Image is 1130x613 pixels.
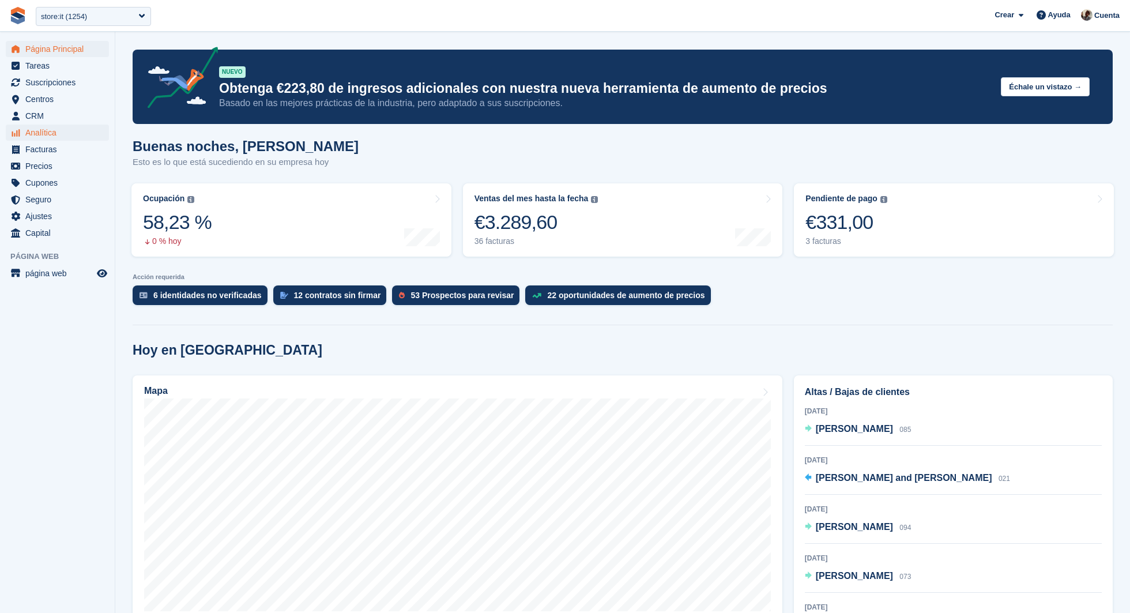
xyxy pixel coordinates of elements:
p: Esto es lo que está sucediendo en su empresa hoy [133,156,359,169]
a: menu [6,141,109,157]
span: 094 [899,524,911,532]
a: menu [6,58,109,74]
span: página web [25,265,95,281]
span: Seguro [25,191,95,208]
a: 12 contratos sin firmar [273,285,393,311]
img: icon-info-grey-7440780725fd019a000dd9b08b2336e03edf1995a4989e88bcd33f0948082b44.svg [591,196,598,203]
div: 58,23 % [143,210,212,234]
h2: Altas / Bajas de clientes [805,385,1102,399]
div: €3.289,60 [474,210,598,234]
a: menu [6,74,109,91]
a: 53 Prospectos para revisar [392,285,525,311]
span: CRM [25,108,95,124]
div: Pendiente de pago [805,194,877,204]
span: Analítica [25,125,95,141]
img: price-adjustments-announcement-icon-8257ccfd72463d97f412b2fc003d46551f7dbcb40ab6d574587a9cd5c0d94... [138,47,219,112]
a: 22 oportunidades de aumento de precios [525,285,716,311]
img: Patrick Blanc [1081,9,1093,21]
img: price_increase_opportunities-93ffe204e8149a01c8c9dc8f82e8f89637d9d84a8eef4429ea346261dce0b2c0.svg [532,293,541,298]
span: Crear [995,9,1014,21]
a: Pendiente de pago €331,00 3 facturas [794,183,1114,257]
a: menu [6,41,109,57]
div: €331,00 [805,210,887,234]
a: [PERSON_NAME] 094 [805,520,911,535]
span: Ajustes [25,208,95,224]
span: Página Principal [25,41,95,57]
p: Obtenga €223,80 de ingresos adicionales con nuestra nueva herramienta de aumento de precios [219,80,992,97]
h2: Hoy en [GEOGRAPHIC_DATA] [133,343,322,358]
a: menu [6,125,109,141]
span: [PERSON_NAME] [816,424,893,434]
span: Ayuda [1048,9,1071,21]
span: Cupones [25,175,95,191]
a: [PERSON_NAME] 073 [805,569,911,584]
img: contract_signature_icon-13c848040528278c33f63329250d36e43548de30e8caae1d1a13099fd9432cc5.svg [280,292,288,299]
img: stora-icon-8386f47178a22dfd0bd8f6a31ec36ba5ce8667c1dd55bd0f319d3a0aa187defe.svg [9,7,27,24]
span: Cuenta [1094,10,1120,21]
p: Basado en las mejores prácticas de la industria, pero adaptado a sus suscripciones. [219,97,992,110]
div: 6 identidades no verificadas [153,291,262,300]
div: Ventas del mes hasta la fecha [474,194,589,204]
a: [PERSON_NAME] 085 [805,422,911,437]
span: 073 [899,573,911,581]
div: Ocupación [143,194,184,204]
a: menu [6,225,109,241]
span: Tareas [25,58,95,74]
p: Acción requerida [133,273,1113,281]
div: 3 facturas [805,236,887,246]
span: Precios [25,158,95,174]
span: 085 [899,426,911,434]
div: 36 facturas [474,236,598,246]
a: menu [6,191,109,208]
span: Suscripciones [25,74,95,91]
span: [PERSON_NAME] [816,571,893,581]
img: verify_identity-adf6edd0f0f0b5bbfe63781bf79b02c33cf7c696d77639b501bdc392416b5a36.svg [140,292,148,299]
div: [DATE] [805,504,1102,514]
div: [DATE] [805,553,1102,563]
a: Ventas del mes hasta la fecha €3.289,60 36 facturas [463,183,783,257]
a: 6 identidades no verificadas [133,285,273,311]
span: Facturas [25,141,95,157]
div: 22 oportunidades de aumento de precios [547,291,705,300]
span: Centros [25,91,95,107]
a: menu [6,158,109,174]
span: Capital [25,225,95,241]
div: 12 contratos sin firmar [294,291,381,300]
a: [PERSON_NAME] and [PERSON_NAME] 021 [805,471,1010,486]
div: [DATE] [805,602,1102,612]
img: icon-info-grey-7440780725fd019a000dd9b08b2336e03edf1995a4989e88bcd33f0948082b44.svg [187,196,194,203]
a: Ocupación 58,23 % 0 % hoy [131,183,451,257]
img: prospect-51fa495bee0391a8d652442698ab0144808aea92771e9ea1ae160a38d050c398.svg [399,292,405,299]
img: icon-info-grey-7440780725fd019a000dd9b08b2336e03edf1995a4989e88bcd33f0948082b44.svg [880,196,887,203]
span: [PERSON_NAME] and [PERSON_NAME] [816,473,992,483]
h2: Mapa [144,386,168,396]
span: Página web [10,251,115,262]
a: menu [6,208,109,224]
button: Échale un vistazo → [1001,77,1090,96]
a: menu [6,91,109,107]
a: menu [6,175,109,191]
a: Vista previa de la tienda [95,266,109,280]
div: 0 % hoy [143,236,212,246]
div: 53 Prospectos para revisar [410,291,514,300]
h1: Buenas noches, [PERSON_NAME] [133,138,359,154]
span: 021 [999,475,1010,483]
div: [DATE] [805,406,1102,416]
a: menu [6,108,109,124]
div: NUEVO [219,66,246,78]
span: [PERSON_NAME] [816,522,893,532]
a: menú [6,265,109,281]
div: store:it (1254) [41,11,87,22]
div: [DATE] [805,455,1102,465]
